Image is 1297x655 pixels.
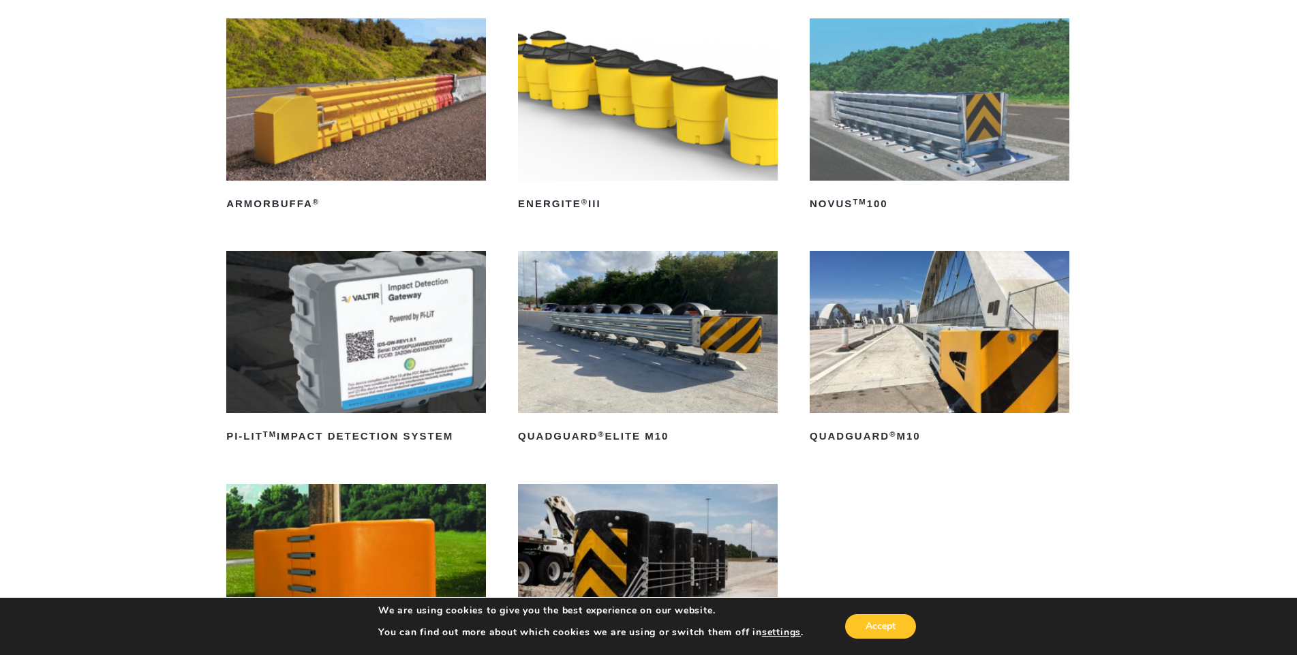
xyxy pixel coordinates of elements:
h2: ENERGITE III [518,193,778,215]
h2: QuadGuard Elite M10 [518,425,778,447]
button: Accept [845,614,916,639]
a: PI-LITTMImpact Detection System [226,251,486,447]
a: NOVUSTM100 [810,18,1069,215]
sup: ® [889,430,896,438]
sup: ® [581,198,588,206]
h2: PI-LIT Impact Detection System [226,425,486,447]
a: QuadGuard®Elite M10 [518,251,778,447]
button: settings [762,626,801,639]
a: QuadGuard®M10 [810,251,1069,447]
a: ArmorBuffa® [226,18,486,215]
sup: ® [598,430,605,438]
h2: NOVUS 100 [810,193,1069,215]
sup: ® [313,198,320,206]
p: You can find out more about which cookies we are using or switch them off in . [378,626,804,639]
h2: QuadGuard M10 [810,425,1069,447]
a: ENERGITE®III [518,18,778,215]
sup: TM [853,198,866,206]
p: We are using cookies to give you the best experience on our website. [378,605,804,617]
h2: ArmorBuffa [226,193,486,215]
sup: TM [263,430,277,438]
